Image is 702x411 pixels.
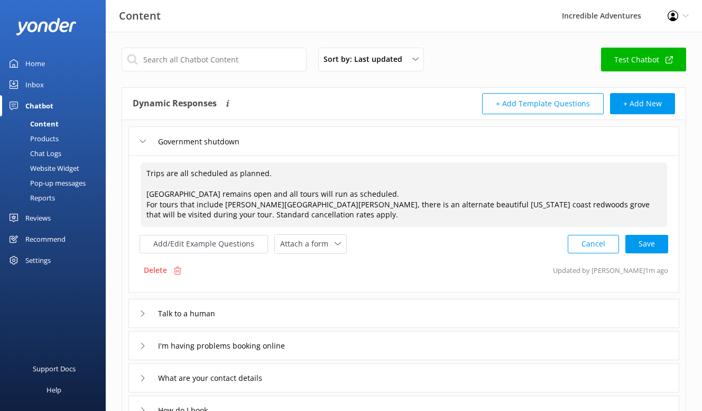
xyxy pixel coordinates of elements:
input: Search all Chatbot Content [122,48,307,71]
div: Content [6,116,59,131]
a: Test Chatbot [601,48,686,71]
div: Inbox [25,74,44,95]
button: Add/Edit Example Questions [140,235,268,253]
textarea: Trips are all scheduled as planned. [GEOGRAPHIC_DATA] remains open and all tours will run as sche... [141,162,667,227]
div: Products [6,131,59,146]
a: Content [6,116,106,131]
span: Attach a form [280,238,335,250]
a: Chat Logs [6,146,106,161]
div: Home [25,53,45,74]
div: Support Docs [33,358,76,379]
div: Recommend [25,229,66,250]
p: Updated by [PERSON_NAME] 1m ago [553,260,668,280]
a: Products [6,131,106,146]
button: Save [625,235,668,253]
a: Website Widget [6,161,106,176]
button: + Add Template Questions [482,93,604,114]
div: Chatbot [25,95,53,116]
img: yonder-white-logo.png [16,18,77,35]
a: Reports [6,190,106,205]
div: Help [47,379,61,400]
div: Pop-up messages [6,176,86,190]
div: Reports [6,190,55,205]
p: Delete [144,264,167,276]
button: + Add New [610,93,675,114]
div: Website Widget [6,161,79,176]
div: Reviews [25,207,51,229]
h3: Content [119,7,161,24]
h4: Dynamic Responses [133,93,217,114]
div: Settings [25,250,51,271]
button: Cancel [568,235,619,253]
div: Chat Logs [6,146,61,161]
span: Sort by: Last updated [324,53,409,65]
a: Pop-up messages [6,176,106,190]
